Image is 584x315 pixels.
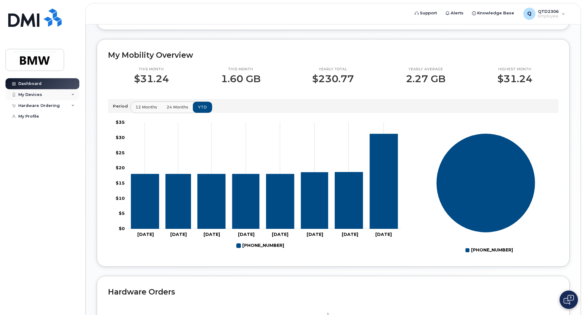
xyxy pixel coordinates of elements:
a: Knowledge Base [468,7,518,19]
tspan: $10 [116,195,125,201]
a: Support [410,7,441,19]
tspan: $5 [119,211,125,216]
h2: My Mobility Overview [108,50,558,60]
tspan: [DATE] [204,232,220,237]
tspan: $35 [116,119,125,125]
p: 1.60 GB [221,73,261,84]
span: QTD2306 [538,9,559,14]
tspan: [DATE] [307,232,323,237]
tspan: [DATE] [272,232,288,237]
span: Employee [538,14,559,19]
tspan: $25 [116,150,125,155]
p: $31.24 [134,73,169,84]
h2: Hardware Orders [108,287,558,296]
p: This month [134,67,169,72]
p: $31.24 [497,73,532,84]
span: 12 months [135,104,157,110]
p: Period [113,103,130,109]
g: Chart [116,119,401,251]
p: This month [221,67,261,72]
span: Alerts [451,10,463,16]
tspan: [DATE] [375,232,392,237]
span: Support [420,10,437,16]
div: QTD2306 [519,8,569,20]
p: Highest month [497,67,532,72]
g: Legend [236,240,284,251]
tspan: [DATE] [342,232,358,237]
p: Yearly average [406,67,445,72]
a: Alerts [441,7,468,19]
tspan: $20 [116,165,125,170]
span: Knowledge Base [477,10,514,16]
span: 24 months [167,104,188,110]
p: 2.27 GB [406,73,445,84]
p: $230.77 [312,73,354,84]
tspan: $30 [116,134,125,140]
img: Open chat [564,295,574,305]
g: Legend [465,245,513,255]
tspan: $0 [119,226,125,231]
p: Yearly total [312,67,354,72]
g: 864-626-8148 [131,134,398,229]
tspan: $15 [116,180,125,186]
tspan: [DATE] [170,232,187,237]
span: Q [527,10,532,17]
g: Series [436,133,535,233]
g: Chart [436,133,535,255]
tspan: [DATE] [238,232,254,237]
tspan: [DATE] [137,232,154,237]
g: 864-626-8148 [236,240,284,251]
